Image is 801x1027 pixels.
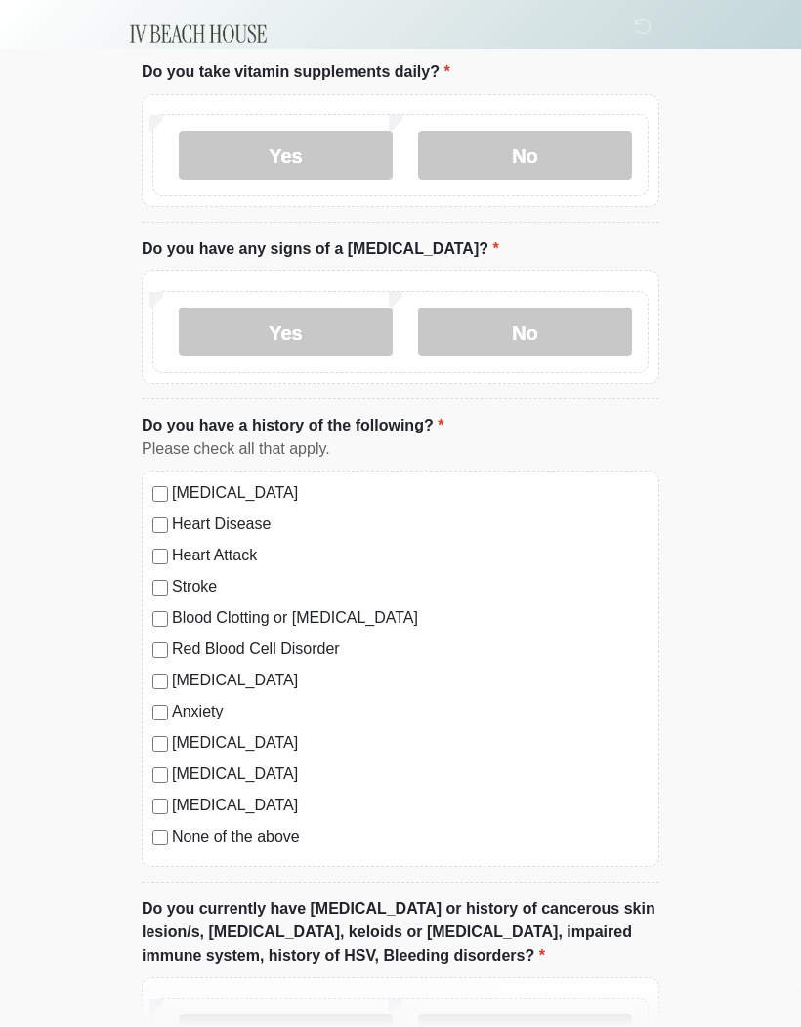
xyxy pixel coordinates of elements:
[152,580,168,596] input: Stroke
[172,637,649,661] label: Red Blood Cell Disorder
[172,825,649,848] label: None of the above
[152,549,168,564] input: Heart Attack
[152,611,168,627] input: Blood Clotting or [MEDICAL_DATA]
[152,830,168,845] input: None of the above
[152,674,168,689] input: [MEDICAL_DATA]
[172,731,649,755] label: [MEDICAL_DATA]
[172,669,649,692] label: [MEDICAL_DATA]
[152,767,168,783] input: [MEDICAL_DATA]
[172,762,649,786] label: [MEDICAL_DATA]
[418,131,632,180] label: No
[142,414,443,437] label: Do you have a history of the following?
[172,700,649,723] label: Anxiety
[152,642,168,658] input: Red Blood Cell Disorder
[172,794,649,817] label: [MEDICAL_DATA]
[152,736,168,752] input: [MEDICAL_DATA]
[152,799,168,814] input: [MEDICAL_DATA]
[172,513,649,536] label: Heart Disease
[172,544,649,567] label: Heart Attack
[142,897,659,967] label: Do you currently have [MEDICAL_DATA] or history of cancerous skin lesion/s, [MEDICAL_DATA], keloi...
[172,606,649,630] label: Blood Clotting or [MEDICAL_DATA]
[142,237,499,261] label: Do you have any signs of a [MEDICAL_DATA]?
[179,131,393,180] label: Yes
[142,437,659,461] div: Please check all that apply.
[152,517,168,533] input: Heart Disease
[152,705,168,720] input: Anxiety
[172,481,649,505] label: [MEDICAL_DATA]
[172,575,649,598] label: Stroke
[152,486,168,502] input: [MEDICAL_DATA]
[179,308,393,356] label: Yes
[142,61,450,84] label: Do you take vitamin supplements daily?
[418,308,632,356] label: No
[122,15,275,54] img: IV Beach House Logo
